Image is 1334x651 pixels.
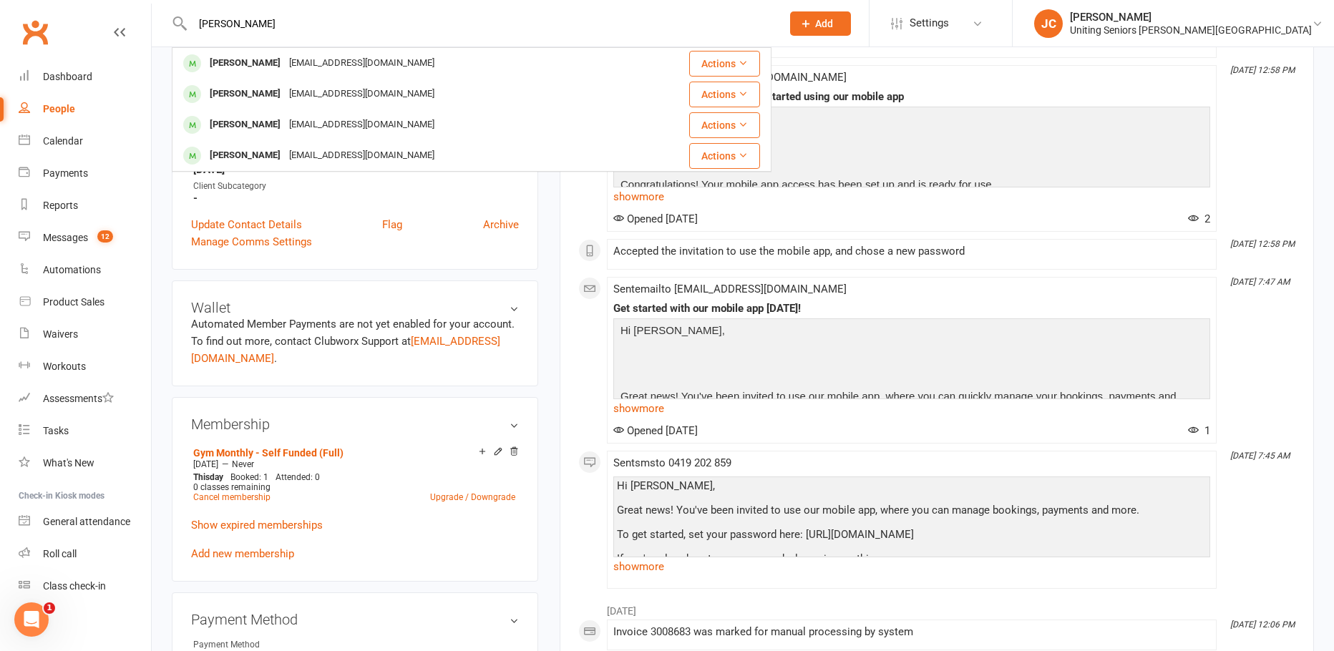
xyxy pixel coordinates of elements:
div: [EMAIL_ADDRESS][DOMAIN_NAME] [285,84,439,104]
p: Congratulations! Your mobile app access has been set up and is ready for use. [617,176,1207,197]
button: Actions [689,82,760,107]
div: Product Sales [43,296,104,308]
a: What's New [19,447,151,479]
div: Dashboard [43,71,92,82]
a: Update Contact Details [191,216,302,233]
span: This [193,472,210,482]
div: Payments [43,167,88,179]
a: Upgrade / Downgrade [430,492,515,502]
span: Sent sms to 0419 202 859 [613,456,731,469]
div: [PERSON_NAME] [205,84,285,104]
div: Hi [PERSON_NAME], Great news! You've been invited to use our mobile app, where you can manage boo... [617,480,1207,614]
a: Add new membership [191,547,294,560]
span: Add [815,18,833,29]
div: day [190,472,227,482]
a: show more [613,398,1210,418]
div: Uniting Seniors [PERSON_NAME][GEOGRAPHIC_DATA] [1070,24,1312,36]
p: Hi [PERSON_NAME], [617,322,1207,343]
div: [EMAIL_ADDRESS][DOMAIN_NAME] [285,114,439,135]
div: Class check-in [43,580,106,592]
div: [PERSON_NAME] [205,145,285,166]
i: [DATE] 12:58 PM [1230,65,1295,75]
i: [DATE] 12:58 PM [1230,239,1295,249]
a: Automations [19,254,151,286]
div: Great news! You're ready to get started using our mobile app [613,91,1210,103]
div: JC [1034,9,1063,38]
span: [DATE] [193,459,218,469]
span: Opened [DATE] [613,424,698,437]
a: Roll call [19,538,151,570]
a: Dashboard [19,61,151,93]
a: Product Sales [19,286,151,318]
span: Booked: 1 [230,472,268,482]
input: Search... [188,14,771,34]
div: [EMAIL_ADDRESS][DOMAIN_NAME] [285,145,439,166]
a: Reports [19,190,151,222]
div: [PERSON_NAME] [1070,11,1312,24]
a: Payments [19,157,151,190]
iframe: Intercom live chat [14,602,49,637]
a: Show expired memberships [191,519,323,532]
span: 1 [44,602,55,614]
a: show more [613,557,1210,577]
span: Attended: 0 [276,472,320,482]
div: Invoice 3008683 was marked for manual processing by system [613,626,1210,638]
a: Gym Monthly - Self Funded (Full) [193,447,344,459]
span: Settings [910,7,949,39]
div: What's New [43,457,94,469]
i: [DATE] 7:45 AM [1230,451,1290,461]
div: Automations [43,264,101,275]
div: Tasks [43,425,69,436]
li: [DATE] [578,596,1295,619]
div: Accepted the invitation to use the mobile app, and chose a new password [613,245,1210,258]
a: Cancel membership [193,492,271,502]
div: Get started with our mobile app [DATE]! [613,303,1210,315]
a: Calendar [19,125,151,157]
span: 12 [97,230,113,243]
div: Assessments [43,393,114,404]
span: Never [232,459,254,469]
span: 1 [1188,424,1210,437]
div: Messages [43,232,88,243]
i: [DATE] 7:47 AM [1230,277,1290,287]
a: Archive [483,216,519,233]
a: Waivers [19,318,151,351]
span: Sent email to [EMAIL_ADDRESS][DOMAIN_NAME] [613,283,847,295]
button: Actions [689,112,760,138]
div: People [43,103,75,114]
span: Opened [DATE] [613,212,698,225]
a: Messages 12 [19,222,151,254]
a: People [19,93,151,125]
strong: - [193,192,519,205]
no-payment-system: Automated Member Payments are not yet enabled for your account. To find out more, contact Clubwor... [191,318,515,365]
i: [DATE] 12:06 PM [1230,620,1295,630]
span: 2 [1188,212,1210,225]
a: Class kiosk mode [19,570,151,602]
a: Assessments [19,383,151,415]
div: [PERSON_NAME] [205,114,285,135]
div: General attendance [43,516,130,527]
a: Workouts [19,351,151,383]
button: Add [790,11,851,36]
p: Hi [PERSON_NAME], [617,110,1207,131]
button: Actions [689,51,760,77]
div: [PERSON_NAME] [205,53,285,74]
h3: Payment Method [191,612,519,627]
div: Waivers [43,328,78,340]
span: 0 classes remaining [193,482,271,492]
div: [EMAIL_ADDRESS][DOMAIN_NAME] [285,53,439,74]
button: Actions [689,143,760,169]
a: Clubworx [17,14,53,50]
a: show more [613,187,1210,207]
a: Flag [382,216,402,233]
div: Client Subcategory [193,180,519,193]
div: — [190,459,519,470]
div: Calendar [43,135,83,147]
a: Tasks [19,415,151,447]
div: Workouts [43,361,86,372]
h3: Membership [191,416,519,432]
div: Reports [43,200,78,211]
div: Roll call [43,548,77,559]
a: Manage Comms Settings [191,233,312,250]
p: Great news! You've been invited to use our mobile app, where you can quickly manage your bookings... [617,388,1207,426]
